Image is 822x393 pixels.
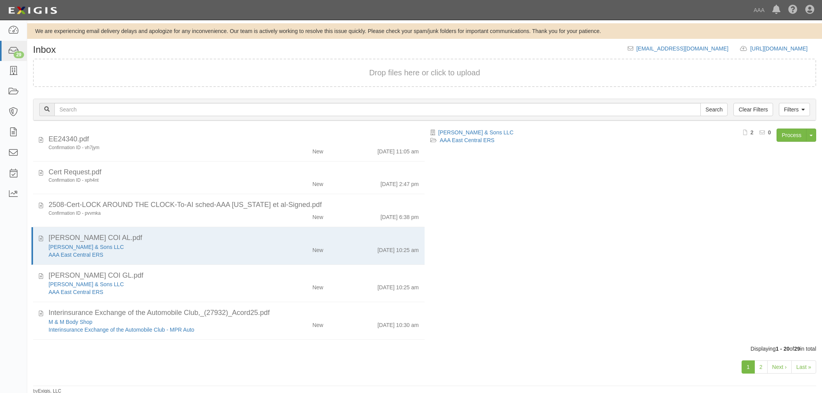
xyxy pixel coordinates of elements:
div: [DATE] 10:25 am [378,280,419,291]
a: AAA [750,2,768,18]
div: Interinsurance Exchange of the Automobile Club,_(27932)_Acord25.pdf [49,308,419,318]
div: AAA East Central ERS [49,288,259,296]
div: M & M Body Shop [49,318,259,326]
div: We are experiencing email delivery delays and apologize for any inconvenience. Our team is active... [27,27,822,35]
b: 29 [794,346,800,352]
a: AAA East Central ERS [49,289,103,295]
b: 1 - 20 [776,346,790,352]
a: [PERSON_NAME] & Sons LLC [49,244,124,250]
div: [DATE] 6:38 pm [380,210,419,221]
img: logo-5460c22ac91f19d4615b14bd174203de0afe785f0fc80cf4dbbc73dc1793850b.png [6,3,59,17]
div: New [312,144,323,155]
input: Search [54,103,701,116]
a: Clear Filters [733,103,773,116]
a: Next › [767,360,792,374]
a: AAA East Central ERS [49,252,103,258]
i: Help Center - Complianz [788,5,798,15]
a: [URL][DOMAIN_NAME] [750,45,816,52]
a: Last » [791,360,816,374]
a: Interinsurance Exchange of the Automobile Club - MPR Auto [49,327,194,333]
div: Interinsurance Exchange of the Automobile Club - MPR Auto [49,326,259,334]
h1: Inbox [33,45,56,55]
div: New [312,280,323,291]
a: [PERSON_NAME] & Sons LLC [49,281,124,287]
div: [DATE] 11:05 am [378,144,419,155]
div: New [312,318,323,329]
b: 0 [768,129,771,136]
div: Confirmation ID - vh7jym [49,144,259,151]
div: New [312,210,323,221]
div: New [312,243,323,254]
div: Azar COI GL.pdf [49,271,419,281]
div: AAA East Central ERS [49,251,259,259]
b: 2 [751,129,754,136]
div: Displaying of in total [27,345,822,353]
div: Confirmation ID - pvvmka [49,210,259,217]
a: AAA East Central ERS [440,137,495,143]
a: 2 [754,360,768,374]
div: Azar & Sons LLC [49,280,259,288]
div: EE24340.pdf [49,134,419,144]
button: Drop files here or click to upload [369,67,480,78]
div: Azar COI AL.pdf [49,233,419,243]
a: [PERSON_NAME] & Sons LLC [438,129,514,136]
input: Search [700,103,728,116]
div: 29 [14,51,24,58]
div: Confirmation ID - xph4nt [49,177,259,184]
a: Process [777,129,806,142]
div: [DATE] 10:25 am [378,243,419,254]
a: 1 [742,360,755,374]
a: M & M Body Shop [49,319,92,325]
div: [DATE] 10:30 am [378,318,419,329]
div: New [312,177,323,188]
div: 2508-Cert-LOCK AROUND THE CLOCK-To-AI sched-AAA New Mexico et al-Signed.pdf [49,200,419,210]
div: Azar & Sons LLC [49,243,259,251]
div: [DATE] 2:47 pm [380,177,419,188]
div: Cert Request.pdf [49,167,419,177]
a: [EMAIL_ADDRESS][DOMAIN_NAME] [636,45,728,52]
a: Filters [779,103,810,116]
